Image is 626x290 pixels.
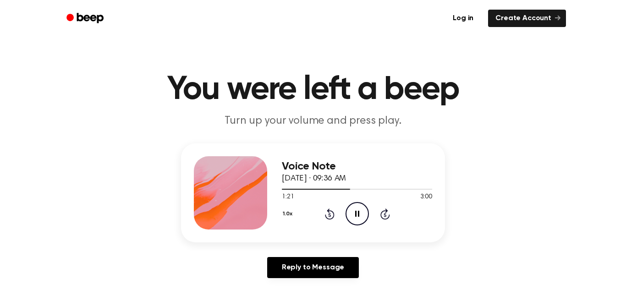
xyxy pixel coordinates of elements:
a: Log in [444,8,483,29]
a: Reply to Message [267,257,359,278]
span: 3:00 [420,192,432,202]
a: Create Account [488,10,566,27]
button: 1.0x [282,206,296,222]
h3: Voice Note [282,160,432,173]
h1: You were left a beep [78,73,548,106]
span: [DATE] · 09:36 AM [282,175,346,183]
span: 1:21 [282,192,294,202]
p: Turn up your volume and press play. [137,114,489,129]
a: Beep [60,10,112,27]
